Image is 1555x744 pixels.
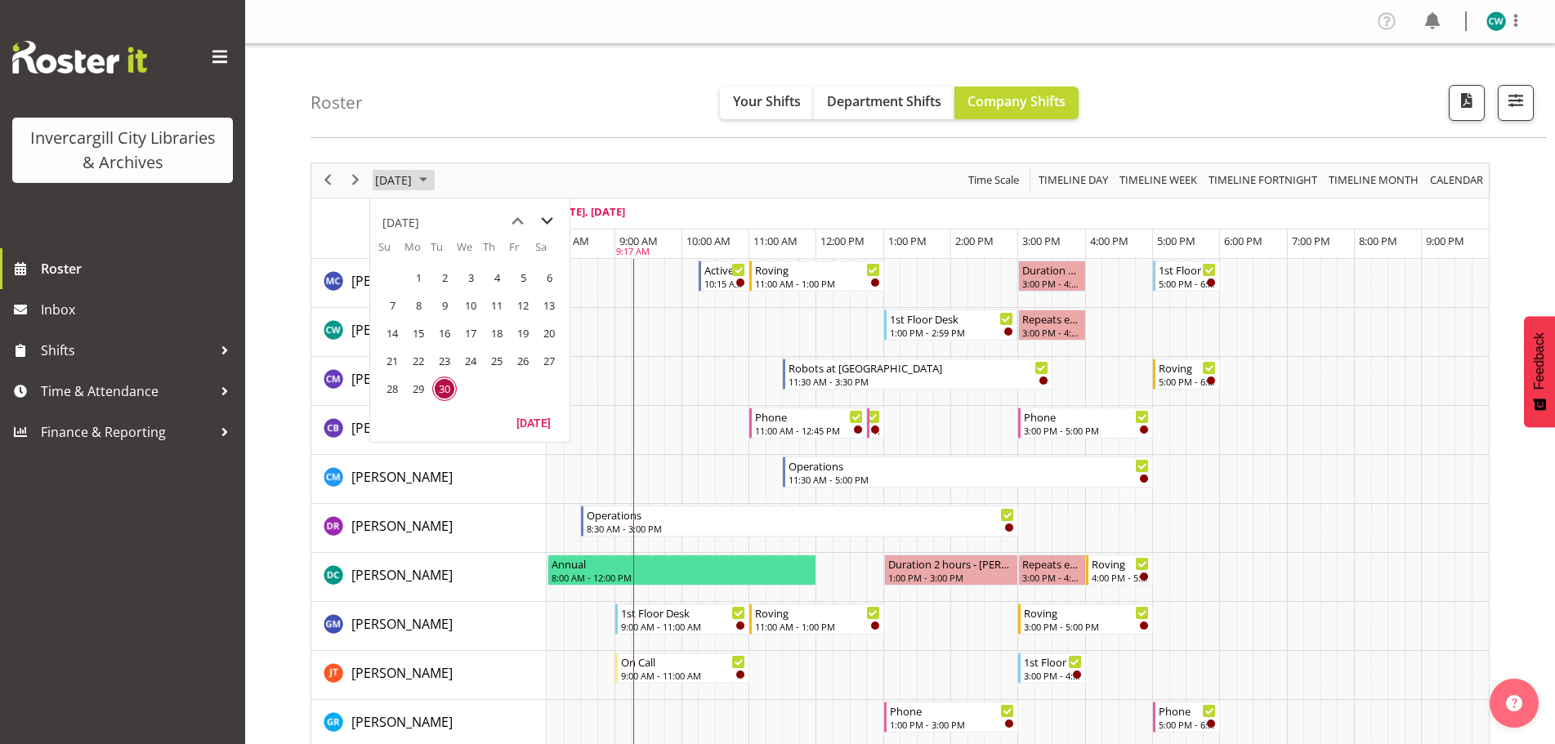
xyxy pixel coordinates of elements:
[485,293,509,318] span: Thursday, September 11, 2025
[485,321,509,345] span: Thursday, September 18, 2025
[686,234,731,248] span: 10:00 AM
[373,170,413,190] span: [DATE]
[1018,653,1085,684] div: Glen Tomlinson"s event - 1st Floor Desk Begin From Tuesday, September 30, 2025 at 3:00:00 PM GMT+...
[351,272,453,290] span: [PERSON_NAME]
[404,239,431,264] th: Mo
[503,207,532,236] button: previous month
[311,308,547,357] td: Catherine Wilson resource
[820,234,865,248] span: 12:00 PM
[351,418,453,438] a: [PERSON_NAME]
[1022,555,1081,572] div: Repeats every [DATE] - [PERSON_NAME]
[311,357,547,406] td: Chamique Mamolo resource
[457,239,483,264] th: We
[890,718,1015,731] div: 1:00 PM - 3:00 PM
[351,517,453,535] span: [PERSON_NAME]
[615,653,750,684] div: Glen Tomlinson"s event - On Call Begin From Tuesday, September 30, 2025 at 9:00:00 AM GMT+13:00 E...
[382,207,419,239] div: title
[432,321,457,345] span: Tuesday, September 16, 2025
[378,239,404,264] th: Su
[537,321,561,345] span: Saturday, September 20, 2025
[587,522,1014,535] div: 8:30 AM - 3:00 PM
[351,566,453,584] span: [PERSON_NAME]
[41,297,237,322] span: Inbox
[406,349,431,373] span: Monday, September 22, 2025
[749,604,884,635] div: Gabriel McKay Smith"s event - Roving Begin From Tuesday, September 30, 2025 at 11:00:00 AM GMT+13...
[458,293,483,318] span: Wednesday, September 10, 2025
[351,468,453,486] span: [PERSON_NAME]
[884,702,1019,733] div: Grace Roscoe-Squires"s event - Phone Begin From Tuesday, September 30, 2025 at 1:00:00 PM GMT+13:...
[1206,170,1320,190] button: Fortnight
[511,349,535,373] span: Friday, September 26, 2025
[783,457,1153,488] div: Cindy Mulrooney"s event - Operations Begin From Tuesday, September 30, 2025 at 11:30:00 AM GMT+13...
[621,620,746,633] div: 9:00 AM - 11:00 AM
[351,516,453,536] a: [PERSON_NAME]
[431,239,457,264] th: Tu
[1018,408,1153,439] div: Chris Broad"s event - Phone Begin From Tuesday, September 30, 2025 at 3:00:00 PM GMT+13:00 Ends A...
[351,271,453,291] a: [PERSON_NAME]
[311,406,547,455] td: Chris Broad resource
[1024,408,1149,425] div: Phone
[954,87,1079,119] button: Company Shifts
[1018,310,1085,341] div: Catherine Wilson"s event - Repeats every tuesday - Catherine Wilson Begin From Tuesday, September...
[587,506,1014,523] div: Operations
[311,602,547,651] td: Gabriel McKay Smith resource
[783,359,1052,390] div: Chamique Mamolo"s event - Robots at St Patricks Begin From Tuesday, September 30, 2025 at 11:30:0...
[890,326,1013,339] div: 1:00 PM - 2:59 PM
[1326,170,1422,190] button: Timeline Month
[1153,702,1220,733] div: Grace Roscoe-Squires"s event - Phone Begin From Tuesday, September 30, 2025 at 5:00:00 PM GMT+13:...
[867,408,884,439] div: Chris Broad"s event - Phone Begin From Tuesday, September 30, 2025 at 12:45:00 PM GMT+13:00 Ends ...
[458,349,483,373] span: Wednesday, September 24, 2025
[888,234,927,248] span: 1:00 PM
[1018,261,1085,292] div: Aurora Catu"s event - Duration 1 hours - Aurora Catu Begin From Tuesday, September 30, 2025 at 3:...
[351,712,453,732] a: [PERSON_NAME]
[345,170,367,190] button: Next
[1159,702,1216,719] div: Phone
[720,87,814,119] button: Your Shifts
[1159,375,1216,388] div: 5:00 PM - 6:00 PM
[1022,326,1081,339] div: 3:00 PM - 4:00 PM
[621,669,746,682] div: 9:00 AM - 11:00 AM
[704,277,745,290] div: 10:15 AM - 11:00 AM
[1207,170,1319,190] span: Timeline Fortnight
[511,293,535,318] span: Friday, September 12, 2025
[537,293,561,318] span: Saturday, September 13, 2025
[1224,234,1262,248] span: 6:00 PM
[552,571,812,584] div: 8:00 AM - 12:00 PM
[552,555,812,572] div: Annual
[1532,332,1547,390] span: Feedback
[1118,170,1199,190] span: Timeline Week
[406,321,431,345] span: Monday, September 15, 2025
[1292,234,1330,248] span: 7:00 PM
[1159,277,1216,290] div: 5:00 PM - 6:00 PM
[532,207,561,236] button: next month
[1024,653,1081,670] div: 1st Floor Desk
[537,265,561,290] span: Saturday, September 6, 2025
[458,321,483,345] span: Wednesday, September 17, 2025
[1022,261,1081,278] div: Duration 1 hours - [PERSON_NAME]
[311,651,547,700] td: Glen Tomlinson resource
[789,375,1048,388] div: 11:30 AM - 3:30 PM
[373,170,435,190] button: September 2025
[351,664,453,682] span: [PERSON_NAME]
[789,473,1149,486] div: 11:30 AM - 5:00 PM
[314,163,342,198] div: previous period
[311,93,363,112] h4: Roster
[351,565,453,585] a: [PERSON_NAME]
[753,234,798,248] span: 11:00 AM
[1159,359,1216,376] div: Roving
[1159,718,1216,731] div: 5:00 PM - 6:00 PM
[406,265,431,290] span: Monday, September 1, 2025
[351,320,453,340] a: [PERSON_NAME]
[619,234,658,248] span: 9:00 AM
[789,457,1149,474] div: Operations
[755,408,863,425] div: Phone
[351,467,453,487] a: [PERSON_NAME]
[12,41,147,74] img: Rosterit website logo
[431,375,457,403] td: Tuesday, September 30, 2025
[29,126,217,175] div: Invercargill City Libraries & Archives
[41,256,237,281] span: Roster
[485,349,509,373] span: Thursday, September 25, 2025
[955,234,994,248] span: 2:00 PM
[537,349,561,373] span: Saturday, September 27, 2025
[342,163,369,198] div: next period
